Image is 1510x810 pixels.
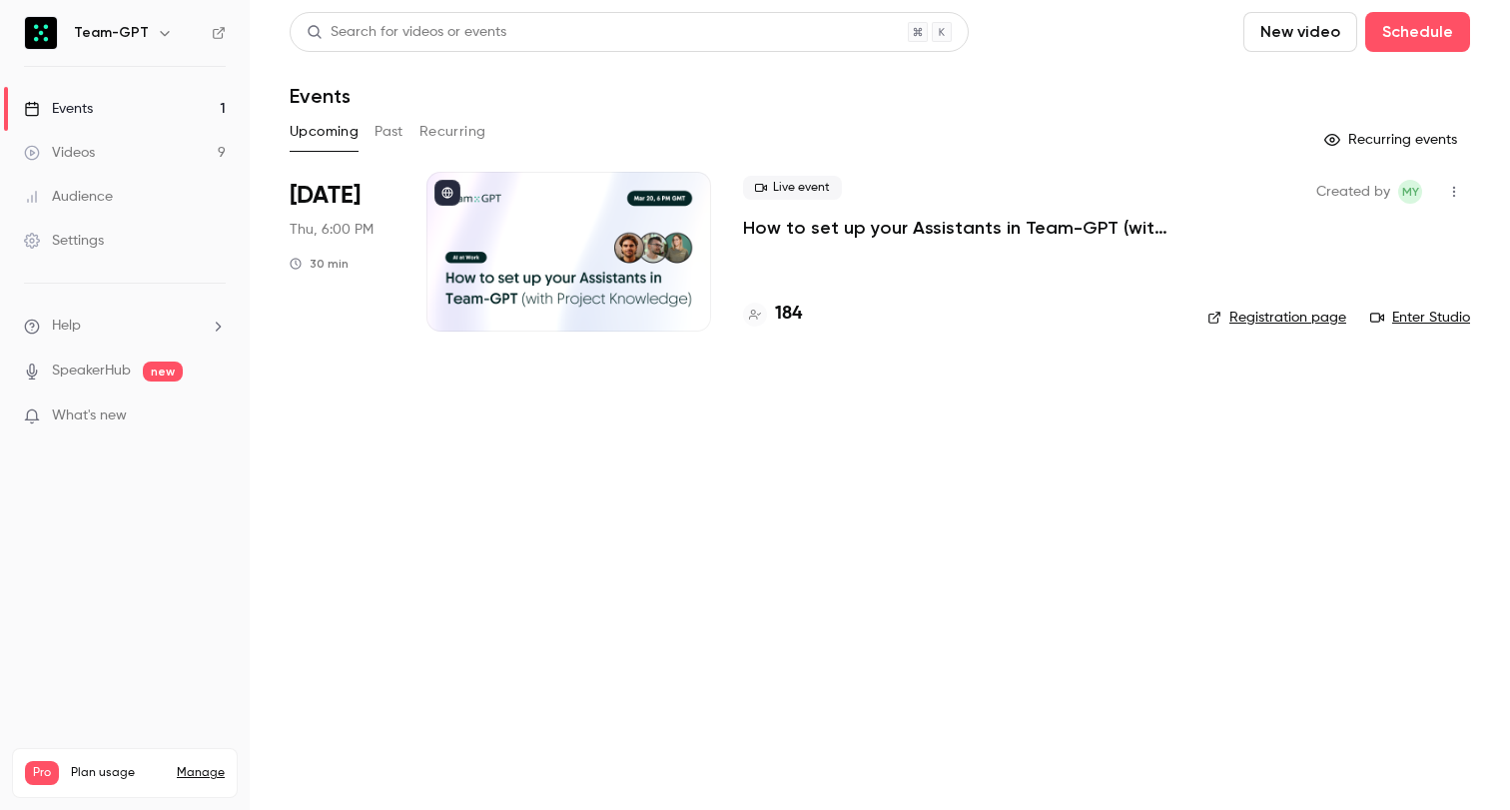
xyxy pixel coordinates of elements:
h6: Team-GPT [74,23,149,43]
div: Search for videos or events [307,22,506,43]
span: Created by [1316,180,1390,204]
h1: Events [290,84,351,108]
span: Plan usage [71,765,165,781]
span: What's new [52,405,127,426]
span: Thu, 6:00 PM [290,220,374,240]
div: Events [24,99,93,119]
a: 184 [743,301,802,328]
img: Team-GPT [25,17,57,49]
span: Live event [743,176,842,200]
button: Schedule [1365,12,1470,52]
span: MY [1402,180,1419,204]
span: Pro [25,761,59,785]
a: Manage [177,765,225,781]
h4: 184 [775,301,802,328]
button: New video [1243,12,1357,52]
span: Martin Yochev [1398,180,1422,204]
button: Upcoming [290,116,359,148]
a: How to set up your Assistants in Team-GPT (with Project Knowledge) [743,216,1175,240]
button: Recurring [419,116,486,148]
a: SpeakerHub [52,361,131,382]
button: Past [375,116,403,148]
div: Videos [24,143,95,163]
span: Help [52,316,81,337]
li: help-dropdown-opener [24,316,226,337]
div: Sep 11 Thu, 6:00 PM (Europe/London) [290,172,394,332]
a: Enter Studio [1370,308,1470,328]
div: Audience [24,187,113,207]
a: Registration page [1207,308,1346,328]
button: Recurring events [1315,124,1470,156]
div: 30 min [290,256,349,272]
div: Settings [24,231,104,251]
span: [DATE] [290,180,361,212]
span: new [143,362,183,382]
